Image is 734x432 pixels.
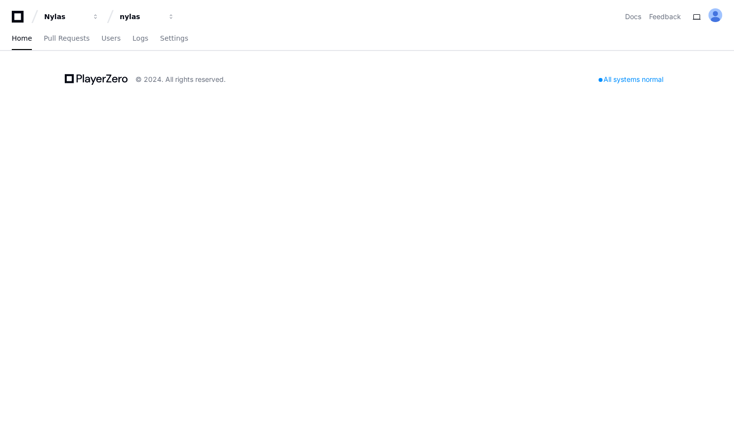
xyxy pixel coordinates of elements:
span: Home [12,35,32,41]
button: nylas [116,8,179,25]
a: Home [12,27,32,50]
button: Nylas [40,8,103,25]
div: All systems normal [593,73,669,86]
div: © 2024. All rights reserved. [135,75,226,84]
div: nylas [120,12,162,22]
a: Logs [132,27,148,50]
img: ALV-UjVK8RpqmtaEmWt-w7smkXy4mXJeaO6BQfayqtOlFgo-JMPJ-9dwpjtPo0tPuJt-_htNhcUawv8hC7JLdgPRlxVfNlCaj... [708,8,722,22]
button: Feedback [649,12,681,22]
span: Users [102,35,121,41]
a: Users [102,27,121,50]
span: Settings [160,35,188,41]
a: Settings [160,27,188,50]
a: Pull Requests [44,27,89,50]
span: Pull Requests [44,35,89,41]
div: Nylas [44,12,86,22]
a: Docs [625,12,641,22]
span: Logs [132,35,148,41]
